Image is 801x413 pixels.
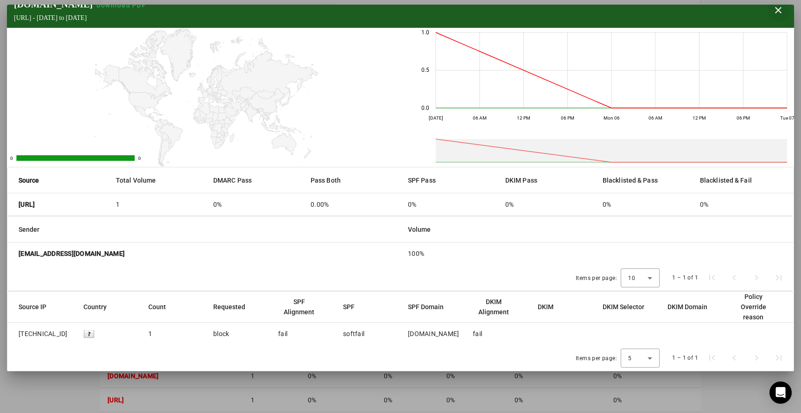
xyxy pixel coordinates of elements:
div: DKIM Domain [667,302,716,312]
mat-header-cell: Total Volume [108,167,206,193]
div: DKIM Selector [603,302,644,312]
mat-cell: 0.00% [303,193,400,216]
div: Source IP [19,302,55,312]
span: Download PDF [96,1,146,9]
div: DKIM Selector [603,302,653,312]
div: Items per page: [576,273,617,283]
text: Mon 06 [604,115,620,121]
div: SPF Alignment [278,297,328,317]
div: Items per page: [576,354,617,363]
svg: A chart. [7,28,400,167]
mat-header-cell: Volume [400,216,794,242]
text: 1.0 [421,29,429,36]
text: 06 PM [561,115,574,121]
div: Country [83,302,115,312]
text: 0.5 [421,67,429,73]
text: 06 AM [473,115,487,121]
div: 1 – 1 of 1 [672,273,698,282]
mat-header-cell: Blacklisted & Pass [595,167,693,193]
div: Count [148,302,166,312]
div: DKIM [538,302,553,312]
div: SPF [343,302,363,312]
mat-cell: fail [465,323,530,345]
mat-cell: 0% [206,193,303,216]
span: [TECHNICAL_ID] [19,329,68,338]
strong: Source [19,175,39,185]
text: 0.0 [421,105,429,111]
text: 12 PM [693,115,706,121]
img: blank.gif [83,328,95,339]
mat-header-cell: DKIM Pass [498,167,595,193]
div: Country [83,302,107,312]
strong: [EMAIL_ADDRESS][DOMAIN_NAME] [19,249,125,258]
div: SPF Domain [408,302,444,312]
text: 12 PM [517,115,530,121]
mat-cell: 0% [498,193,595,216]
mat-cell: 1 [108,193,206,216]
div: 1 – 1 of 1 [672,353,698,362]
div: SPF Domain [408,302,452,312]
div: Count [148,302,174,312]
div: Source IP [19,302,46,312]
div: DKIM [538,302,562,312]
mat-cell: 0% [595,193,693,216]
div: [DOMAIN_NAME] [408,329,459,338]
button: Download PDF [93,0,150,10]
div: Requested [213,302,254,312]
mat-cell: fail [271,323,336,345]
text: 06 AM [648,115,662,121]
mat-header-cell: Blacklisted & Fail [693,167,794,193]
mat-header-cell: DMARC Pass [206,167,303,193]
mat-header-cell: SPF Pass [400,167,498,193]
div: softfail [343,329,364,338]
div: Requested [213,302,245,312]
mat-cell: block [206,323,271,345]
mat-header-cell: Sender [7,216,400,242]
div: SPF [343,302,355,312]
mat-cell: 1 [141,323,206,345]
text: Tue 07 [780,115,795,121]
mat-header-cell: Pass Both [303,167,400,193]
strong: [URL] [19,200,35,209]
span: 10 [628,275,635,281]
div: Policy Override reason [732,292,774,322]
mat-cell: 0% [693,193,794,216]
text: 06 PM [737,115,750,121]
text: 0 [10,156,13,161]
span: 5 [628,355,632,362]
div: [URL] - [DATE] to [DATE] [14,14,150,22]
div: DKIM Alignment [473,297,523,317]
div: SPF Alignment [278,297,320,317]
div: Policy Override reason [732,292,782,322]
text: [DATE] [429,115,443,121]
mat-cell: 0% [400,193,498,216]
text: 0 [138,156,141,161]
div: Open Intercom Messenger [769,381,792,404]
div: DKIM Domain [667,302,707,312]
div: DKIM Alignment [473,297,515,317]
mat-cell: 100% [400,242,794,265]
